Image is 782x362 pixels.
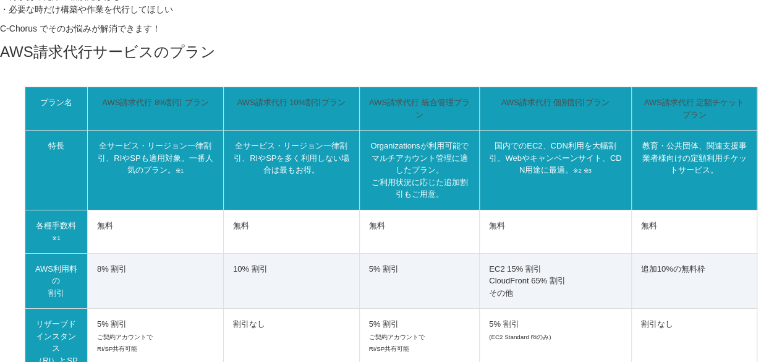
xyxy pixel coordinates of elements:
[489,318,621,330] div: 5% 割引
[682,110,706,119] span: プラン
[489,334,551,340] small: (EC2 Standard RIのみ)
[87,253,223,309] td: 8% 割引
[321,98,346,107] span: プラン
[25,131,88,210] th: 特長
[223,253,359,309] td: 10% 割引
[289,98,298,107] span: 10
[480,131,631,210] th: 国内でのEC2、CDN利用を大幅割引。Webやキャンペーンサイト、CDN用途に最適。
[422,98,454,107] span: 統合管理
[237,97,346,109] a: AWS請求代行 10%割引プラン
[501,97,610,109] a: AWS請求代行 個別割引プラン
[359,131,480,210] th: Organizationsが利用可能でマルチアカウント管理に適したプラン。
[369,97,470,121] a: AWS請求代行 統合管理プラン
[155,98,182,107] span: %割引
[223,131,359,210] th: 全サービス・リージョン一律割引、RIやSPを多く利用しない場合は最もお得。
[696,98,744,107] span: 定額チケット
[97,318,214,330] div: 5% 割引
[87,131,223,210] th: 全サービス・リージョン一律割引、RIやSPも適用対象。一番人気のプラン。
[25,87,88,131] th: プラン名
[97,334,153,353] small: ご契約アカウントで RI/SP共有可能
[237,98,287,107] span: AWS請求代行
[641,97,747,121] a: AWS請求代行 定額チケットプラン
[631,131,757,210] th: 教育・公共団体、関連支援事業者様向けの定額利用チケットサービス。
[25,253,88,309] th: AWS利用料の 割引
[25,210,88,253] th: 各種手数料
[176,167,184,174] small: ※1
[369,318,470,330] div: 5% 割引
[415,98,470,119] span: プラン
[184,98,208,107] span: プラン
[644,98,694,107] span: AWS請求代行
[223,210,359,253] td: 無料
[480,253,631,309] td: EC2 15% 割引 CloudFront 65% 割引 その他
[52,235,60,241] small: ※1
[501,98,551,107] span: AWS請求代行
[155,98,159,107] span: 8
[480,210,631,253] td: 無料
[359,210,480,253] td: 無料
[102,97,208,109] a: AWS請求代行 8%割引 プラン
[573,167,592,174] small: ※2 ※3
[585,98,610,107] span: プラン
[631,210,757,253] td: 無料
[289,98,321,107] span: %割引
[102,98,152,107] span: AWS請求代行
[553,98,585,107] span: 個別割引
[371,178,467,199] span: ご利用状況に応じた
[359,253,480,309] td: 5% 割引
[631,253,757,309] td: 追加10%の無料枠
[87,210,223,253] td: 無料
[369,98,419,107] span: AWS請求代行
[369,334,425,353] small: ご契約アカウントで RI/SP共有可能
